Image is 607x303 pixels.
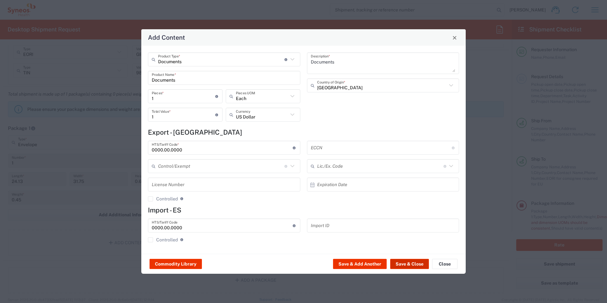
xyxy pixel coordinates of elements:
h4: Import - ES [148,206,459,214]
button: Commodity Library [150,259,202,269]
button: Close [450,33,459,42]
h4: Add Content [148,33,185,42]
label: Controlled [148,237,178,242]
label: Controlled [148,196,178,201]
h4: Export - [GEOGRAPHIC_DATA] [148,128,459,136]
button: Save & Add Another [333,259,387,269]
button: Close [432,259,457,269]
button: Save & Close [390,259,429,269]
